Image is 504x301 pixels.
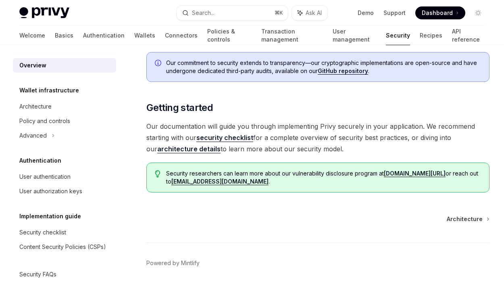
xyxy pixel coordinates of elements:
a: Support [383,9,406,17]
a: Security FAQs [13,267,116,282]
a: Transaction management [261,26,323,45]
a: Connectors [165,26,198,45]
div: Content Security Policies (CSPs) [19,242,106,252]
a: Powered by Mintlify [146,259,200,267]
a: Architecture [447,215,489,223]
div: User authorization keys [19,186,82,196]
a: Security [386,26,410,45]
span: Getting started [146,101,213,114]
div: Security FAQs [19,270,56,279]
a: Overview [13,58,116,73]
div: Advanced [19,131,47,140]
div: Policy and controls [19,116,70,126]
div: Security checklist [19,228,66,237]
span: Our commitment to security extends to transparency—our cryptographic implementations are open-sou... [166,59,481,75]
h5: Implementation guide [19,211,81,221]
a: security checklist [196,134,253,142]
a: Wallets [134,26,155,45]
span: ⌘ K [275,10,283,16]
svg: Tip [155,170,160,178]
a: Policies & controls [207,26,252,45]
a: User authentication [13,169,116,184]
a: User management [333,26,377,45]
a: Dashboard [415,6,465,19]
a: architecture details [157,145,221,153]
a: Basics [55,26,73,45]
img: light logo [19,7,69,19]
div: Search... [192,8,215,18]
a: [EMAIL_ADDRESS][DOMAIN_NAME] [171,178,269,185]
a: Welcome [19,26,45,45]
a: User authorization keys [13,184,116,199]
span: Security researchers can learn more about our vulnerability disclosure program at or reach out to . [166,169,481,186]
span: Dashboard [422,9,453,17]
h5: Authentication [19,156,61,165]
a: Architecture [13,99,116,114]
button: Toggle dark mode [472,6,485,19]
a: [DOMAIN_NAME][URL] [384,170,446,177]
div: Overview [19,61,46,70]
a: GitHub repository [318,67,368,75]
span: Ask AI [306,9,322,17]
span: Our documentation will guide you through implementing Privy securely in your application. We reco... [146,121,489,155]
a: Content Security Policies (CSPs) [13,240,116,254]
span: Architecture [447,215,483,223]
a: API reference [452,26,485,45]
a: Policy and controls [13,114,116,128]
a: Security checklist [13,225,116,240]
h5: Wallet infrastructure [19,86,79,95]
a: Recipes [420,26,442,45]
div: User authentication [19,172,71,182]
div: Architecture [19,102,52,111]
a: Authentication [83,26,125,45]
button: Ask AI [292,6,327,20]
svg: Info [155,60,163,68]
a: Demo [358,9,374,17]
button: Search...⌘K [177,6,288,20]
